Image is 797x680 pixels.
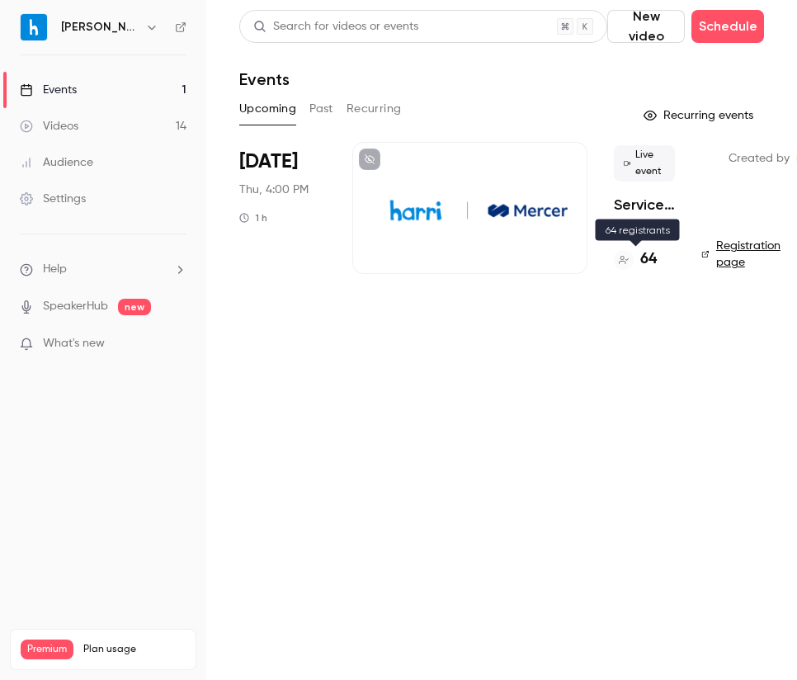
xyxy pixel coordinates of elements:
[239,142,326,274] div: Sep 4 Thu, 11:00 AM (America/New York)
[20,261,186,278] li: help-dropdown-opener
[20,154,93,171] div: Audience
[239,69,290,89] h1: Events
[239,96,296,122] button: Upcoming
[309,96,333,122] button: Past
[607,10,685,43] button: New video
[61,19,139,35] h6: [PERSON_NAME]
[239,211,267,224] div: 1 h
[83,643,186,656] span: Plan usage
[21,14,47,40] img: Harri
[701,238,784,271] a: Registration page
[20,118,78,135] div: Videos
[614,195,675,215] a: Service with a Struggle: What Hospitality Can Teach Us About Supporting Frontline Teams
[20,191,86,207] div: Settings
[43,261,67,278] span: Help
[167,337,186,352] iframe: Noticeable Trigger
[640,248,657,271] h4: 64
[636,102,764,129] button: Recurring events
[20,82,77,98] div: Events
[614,145,675,182] span: Live event
[614,248,657,271] a: 64
[729,149,790,168] span: Created by
[43,298,108,315] a: SpeakerHub
[253,18,418,35] div: Search for videos or events
[118,299,151,315] span: new
[239,149,298,175] span: [DATE]
[239,182,309,198] span: Thu, 4:00 PM
[691,10,764,43] button: Schedule
[21,640,73,659] span: Premium
[347,96,402,122] button: Recurring
[43,335,105,352] span: What's new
